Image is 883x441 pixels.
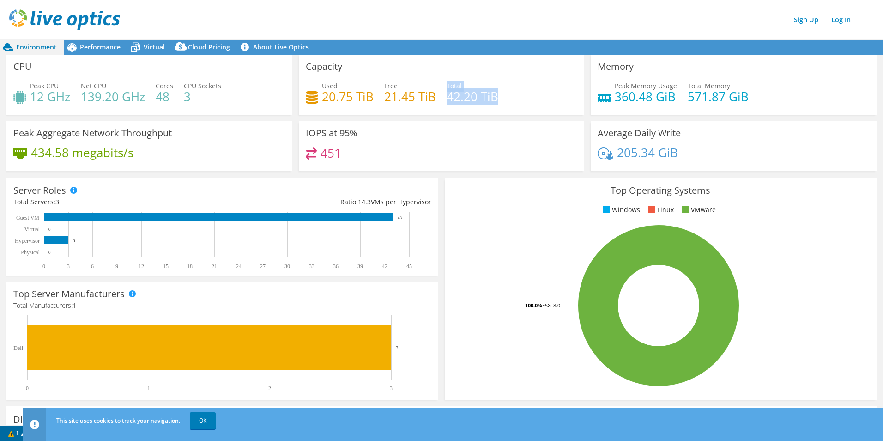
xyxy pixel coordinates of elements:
text: 24 [236,263,242,269]
h4: 451 [321,148,341,158]
h3: IOPS at 95% [306,128,357,138]
text: 0 [48,250,51,255]
h4: 21.45 TiB [384,92,436,102]
text: 12 [139,263,144,269]
text: 3 [67,263,70,269]
text: 36 [333,263,339,269]
h4: 12 GHz [30,92,70,102]
h4: 434.58 megabits/s [31,147,133,158]
text: 3 [73,239,75,243]
text: 43 [398,215,402,220]
span: 3 [55,197,59,206]
div: Ratio: VMs per Hypervisor [222,197,431,207]
h3: Server Roles [13,185,66,196]
span: Total Memory [688,81,730,90]
h4: 139.20 GHz [81,92,145,102]
h4: 360.48 GiB [615,92,677,102]
text: 3 [396,345,399,350]
text: 9 [115,263,118,269]
h3: Memory [598,61,634,72]
text: Hypervisor [15,238,40,244]
h4: 571.87 GiB [688,92,749,102]
span: Used [322,81,338,90]
text: 6 [91,263,94,269]
span: Performance [80,43,121,51]
span: This site uses cookies to track your navigation. [56,416,180,424]
span: Cloud Pricing [188,43,230,51]
text: 15 [163,263,169,269]
img: live_optics_svg.svg [9,9,120,30]
text: 42 [382,263,387,269]
h4: 48 [156,92,173,102]
h3: Average Daily Write [598,128,681,138]
span: Free [384,81,398,90]
h3: Peak Aggregate Network Throughput [13,128,172,138]
h3: Capacity [306,61,342,72]
text: 0 [42,263,45,269]
text: 18 [187,263,193,269]
text: Virtual [24,226,40,233]
li: Linux [646,205,674,215]
h3: Top Server Manufacturers [13,289,125,299]
h4: 3 [184,92,221,102]
a: About Live Optics [237,40,316,55]
text: Dell [13,345,23,351]
span: Environment [16,43,57,51]
span: 1 [73,301,76,310]
text: 33 [309,263,314,269]
a: OK [190,412,216,429]
h4: 20.75 TiB [322,92,374,102]
text: 0 [26,385,29,392]
h4: 42.20 TiB [447,92,498,102]
span: Net CPU [81,81,106,90]
text: 3 [390,385,393,392]
span: Peak Memory Usage [615,81,677,90]
h4: Total Manufacturers: [13,300,431,311]
text: 1 [147,385,150,392]
span: CPU Sockets [184,81,221,90]
text: Physical [21,249,40,256]
h3: CPU [13,61,32,72]
span: Total [447,81,462,90]
a: Sign Up [789,13,823,26]
text: 0 [48,227,51,232]
span: Cores [156,81,173,90]
div: Total Servers: [13,197,222,207]
tspan: ESXi 8.0 [542,302,560,309]
span: 14.3 [358,197,371,206]
text: 21 [212,263,217,269]
text: 2 [268,385,271,392]
text: Guest VM [16,214,39,221]
span: Virtual [144,43,165,51]
li: VMware [680,205,716,215]
h4: 205.34 GiB [617,147,678,158]
a: Log In [827,13,855,26]
span: Peak CPU [30,81,59,90]
li: Windows [601,205,640,215]
h3: Top Operating Systems [452,185,870,196]
text: 39 [357,263,363,269]
a: 1 [2,428,30,439]
text: 27 [260,263,266,269]
tspan: 100.0% [525,302,542,309]
text: 30 [284,263,290,269]
text: 45 [406,263,412,269]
